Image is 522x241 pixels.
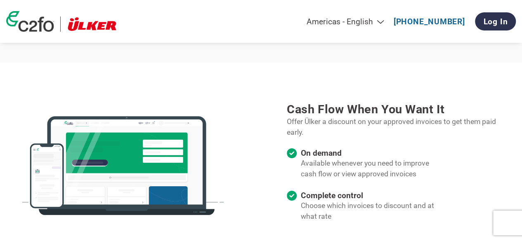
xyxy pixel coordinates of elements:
h4: On demand [301,148,437,158]
h4: Complete control [301,191,437,200]
p: Available whenever you need to improve cash flow or view approved invoices [301,158,437,180]
p: Choose which invoices to discount and at what rate [301,200,437,222]
img: c2fo logo [6,11,54,32]
h3: Cash flow when you want it [287,102,502,116]
a: [PHONE_NUMBER] [394,17,465,26]
a: Log In [475,12,516,30]
p: Offer Ülker a discount on your approved invoices to get them paid early. [287,116,502,138]
img: c2fo [20,104,226,227]
img: Ülker [67,16,118,32]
